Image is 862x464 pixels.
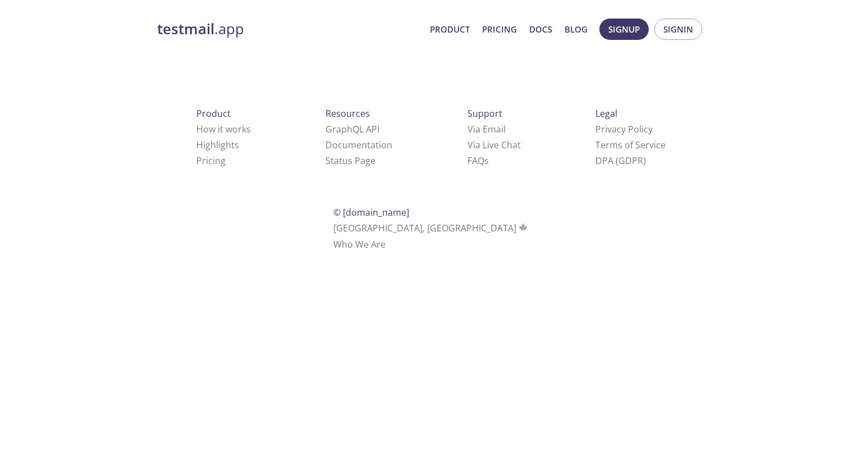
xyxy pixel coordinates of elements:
a: Blog [565,22,588,37]
span: [GEOGRAPHIC_DATA], [GEOGRAPHIC_DATA] [333,222,529,234]
span: Signup [608,22,640,37]
a: DPA (GDPR) [595,154,646,167]
a: GraphQL API [325,123,379,135]
strong: testmail [157,19,214,39]
a: Status Page [325,154,375,167]
span: Legal [595,107,617,120]
a: Pricing [482,22,517,37]
span: s [484,154,489,167]
a: Product [430,22,470,37]
a: testmail.app [157,20,421,39]
a: Who We Are [333,238,386,251]
span: © [DOMAIN_NAME] [333,206,409,219]
span: Product [196,107,231,120]
button: Signup [599,19,649,40]
span: Support [467,107,502,120]
a: Documentation [325,139,392,151]
a: FAQ [467,154,489,167]
a: Via Email [467,123,506,135]
a: Privacy Policy [595,123,653,135]
a: Highlights [196,139,239,151]
a: Docs [529,22,552,37]
a: How it works [196,123,251,135]
a: Pricing [196,154,226,167]
span: Resources [325,107,370,120]
a: Terms of Service [595,139,666,151]
span: Signin [663,22,693,37]
button: Signin [654,19,702,40]
a: Via Live Chat [467,139,521,151]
